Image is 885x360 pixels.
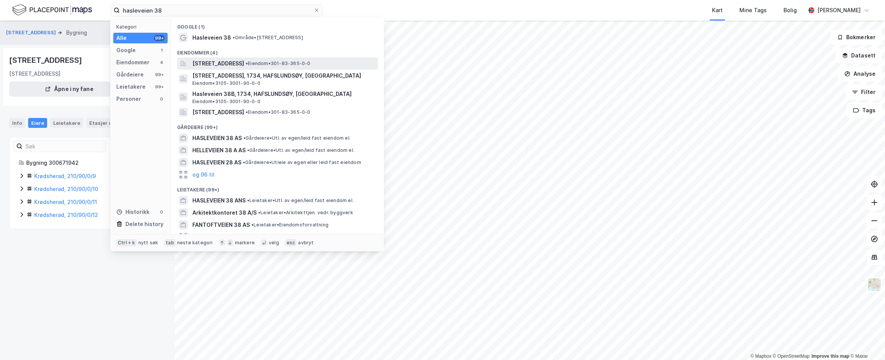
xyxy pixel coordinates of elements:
span: • [247,147,249,153]
div: Mine Tags [739,6,767,15]
button: Analyse [838,66,882,81]
span: [STREET_ADDRESS] [192,59,244,68]
span: HELLEVEIEN 38 A AS [192,146,246,155]
button: Filter [845,84,882,100]
div: Leietakere [116,82,146,91]
div: 0 [159,96,165,102]
span: HASLEVEIEN 38 ANS [192,196,246,205]
div: esc [285,239,297,247]
div: Google [116,46,136,55]
div: Eiendommer [116,58,149,67]
div: nytt søk [138,240,159,246]
div: Etasjer og enheter [89,119,136,126]
a: Krødsherad, 210/90/0/12 [34,212,98,218]
div: Delete history [125,220,163,229]
button: Tags [847,103,882,118]
span: [STREET_ADDRESS], 1734, HAFSLUNDSØY, [GEOGRAPHIC_DATA] [192,71,375,80]
div: tab [164,239,176,247]
span: Gårdeiere • Utl. av egen/leid fast eiendom el. [247,147,354,153]
span: • [233,35,235,40]
span: Gårdeiere • Utl. av egen/leid fast eiendom el. [243,135,351,141]
div: Gårdeiere [116,70,144,79]
div: Bygning [66,28,87,37]
span: Eiendom • 3105-3001-90-0-0 [192,80,260,86]
span: • [258,210,260,215]
span: Leietaker • Utl. av egen/leid fast eiendom el. [247,198,354,204]
span: Eiendom • 3105-3001-90-0-0 [192,99,260,105]
span: • [247,198,249,203]
div: Leietakere [50,118,83,128]
span: • [243,135,246,141]
a: OpenStreetMap [773,354,810,359]
span: Område • [STREET_ADDRESS] [233,35,303,41]
div: Kart [712,6,723,15]
div: velg [269,240,279,246]
div: Info [9,118,25,128]
button: og 96 til [192,170,214,179]
span: • [243,159,245,165]
div: Bygning 300671942 [26,158,156,167]
iframe: Chat Widget [847,323,885,360]
span: • [251,222,254,228]
div: Gårdeiere (99+) [171,118,384,132]
div: Ctrl + k [116,239,137,247]
div: neste kategori [177,240,213,246]
a: Krødsherad, 210/90/0/10 [34,186,98,192]
div: markere [235,240,255,246]
img: Z [867,277,882,292]
div: Kategori [116,24,168,30]
span: Eiendom • 301-83-365-0-0 [246,109,311,115]
div: Bolig [783,6,797,15]
div: Alle [116,33,127,43]
div: 99+ [154,35,165,41]
div: [PERSON_NAME] [817,6,861,15]
span: • [246,109,248,115]
img: logo.f888ab2527a4732fd821a326f86c7f29.svg [12,3,92,17]
span: Leietaker • Arkitekttjen. vedr. byggverk [258,210,353,216]
div: Historikk [116,207,149,217]
button: Datasett [836,48,882,63]
div: 4 [159,59,165,65]
span: Hasleveien 38 [192,33,231,42]
div: [STREET_ADDRESS] [9,54,84,66]
div: Google (1) [171,18,384,32]
a: Krødsherad, 210/90/0/11 [34,199,97,205]
span: • [246,61,248,66]
span: Arkitektkontoret 38 A/S [192,208,257,217]
div: [STREET_ADDRESS] [9,69,60,78]
span: Eiendom • 301-83-365-0-0 [246,61,311,67]
span: Gårdeiere • Utleie av egen eller leid fast eiendom [243,159,361,166]
div: Kontrollprogram for chat [847,323,885,360]
div: Eiere [28,118,47,128]
a: Mapbox [750,354,771,359]
span: Leietaker • Eiendomsforvaltning [251,222,328,228]
span: [STREET_ADDRESS] [192,108,244,117]
span: HASLEVEIEN 28 AS [192,158,241,167]
div: 99+ [154,84,165,90]
button: [STREET_ADDRESS] [6,29,57,37]
div: 99+ [154,72,165,78]
span: FANTOFTVEIEN 38 AS [192,220,250,229]
div: 1 [159,47,165,53]
a: Krødsherad, 210/90/0/9 [34,173,96,179]
button: Bokmerker [831,30,882,45]
a: Improve this map [812,354,849,359]
span: HASLEVEIEN 38 AS [192,134,242,143]
div: Eiendommer (4) [171,44,384,57]
div: Personer [116,94,141,104]
input: Søk på adresse, matrikkel, gårdeiere, leietakere eller personer [120,5,314,16]
div: Leietakere (99+) [171,181,384,194]
button: Åpne i ny fane [9,81,129,97]
button: og 96 til [192,233,214,242]
div: avbryt [298,240,314,246]
span: Hasleveien 38B, 1734, HAFSLUNDSØY, [GEOGRAPHIC_DATA] [192,89,375,99]
input: Søk [22,140,106,152]
div: 0 [159,209,165,215]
